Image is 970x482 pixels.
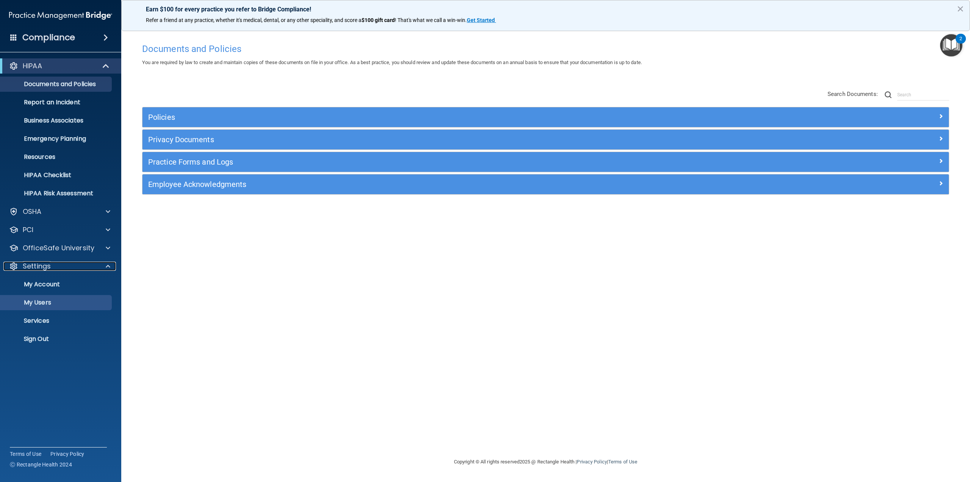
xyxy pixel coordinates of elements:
p: My Users [5,299,108,306]
p: Services [5,317,108,325]
img: PMB logo [9,8,112,23]
p: Business Associates [5,117,108,124]
p: OSHA [23,207,42,216]
span: ! That's what we call a win-win. [395,17,467,23]
a: HIPAA [9,61,110,71]
input: Search [897,89,949,100]
a: Privacy Policy [577,459,607,465]
strong: $100 gift card [361,17,395,23]
a: Privacy Policy [50,450,84,458]
a: Privacy Documents [148,133,943,146]
p: OfficeSafe University [23,243,94,253]
a: OSHA [9,207,110,216]
h5: Privacy Documents [148,135,742,144]
button: Close [957,3,964,15]
p: HIPAA [23,61,42,71]
span: Search Documents: [828,91,878,97]
a: Terms of Use [10,450,41,458]
h4: Compliance [22,32,75,43]
p: PCI [23,225,33,234]
a: Practice Forms and Logs [148,156,943,168]
a: Employee Acknowledgments [148,178,943,190]
span: You are required by law to create and maintain copies of these documents on file in your office. ... [142,60,642,65]
h5: Employee Acknowledgments [148,180,742,188]
a: OfficeSafe University [9,243,110,253]
p: Earn $100 for every practice you refer to Bridge Compliance! [146,6,945,13]
a: PCI [9,225,110,234]
div: 2 [959,39,962,49]
button: Open Resource Center, 2 new notifications [940,34,962,57]
p: HIPAA Risk Assessment [5,190,108,197]
h5: Policies [148,113,742,121]
p: Documents and Policies [5,80,108,88]
a: Settings [9,262,110,271]
span: Refer a friend at any practice, whether it's medical, dental, or any other speciality, and score a [146,17,361,23]
h4: Documents and Policies [142,44,949,54]
strong: Get Started [467,17,495,23]
p: HIPAA Checklist [5,171,108,179]
span: Ⓒ Rectangle Health 2024 [10,461,72,468]
h5: Practice Forms and Logs [148,158,742,166]
p: Emergency Planning [5,135,108,143]
p: Report an Incident [5,99,108,106]
a: Terms of Use [608,459,637,465]
p: Sign Out [5,335,108,343]
p: Resources [5,153,108,161]
p: My Account [5,281,108,288]
img: ic-search.3b580494.png [885,91,892,98]
a: Get Started [467,17,496,23]
div: Copyright © All rights reserved 2025 @ Rectangle Health | | [407,450,684,474]
p: Settings [23,262,51,271]
a: Policies [148,111,943,123]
